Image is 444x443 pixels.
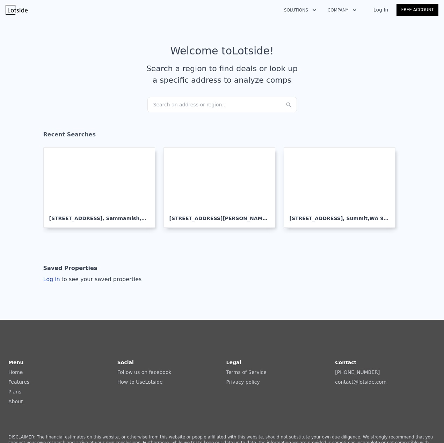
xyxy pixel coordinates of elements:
[170,45,274,57] div: Welcome to Lotside !
[8,379,29,385] a: Features
[139,216,169,221] span: , WA 98075
[335,379,386,385] a: contact@lotside.com
[284,147,401,228] a: [STREET_ADDRESS], Summit,WA 98373
[8,389,21,395] a: Plans
[144,63,300,86] div: Search a region to find deals or look up a specific address to analyze comps
[322,4,362,16] button: Company
[43,125,401,147] div: Recent Searches
[365,6,396,13] a: Log In
[147,97,297,112] div: Search an address or region...
[226,379,260,385] a: Privacy policy
[43,275,142,284] div: Log in
[396,4,438,16] a: Free Account
[169,209,269,222] div: [STREET_ADDRESS][PERSON_NAME] , [PERSON_NAME]
[290,209,390,222] div: [STREET_ADDRESS] , Summit
[226,360,241,365] strong: Legal
[335,369,380,375] a: [PHONE_NUMBER]
[226,369,267,375] a: Terms of Service
[43,147,161,228] a: [STREET_ADDRESS], Sammamish,WA 98075
[117,379,163,385] a: How to UseLotside
[117,369,172,375] a: Follow us on facebook
[49,209,149,222] div: [STREET_ADDRESS] , Sammamish
[8,399,23,404] a: About
[117,360,134,365] strong: Social
[60,276,142,283] span: to see your saved properties
[335,360,356,365] strong: Contact
[6,5,28,15] img: Lotside
[8,369,23,375] a: Home
[278,4,322,16] button: Solutions
[8,360,23,365] strong: Menu
[367,216,397,221] span: , WA 98373
[163,147,281,228] a: [STREET_ADDRESS][PERSON_NAME], [PERSON_NAME]
[43,261,97,275] div: Saved Properties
